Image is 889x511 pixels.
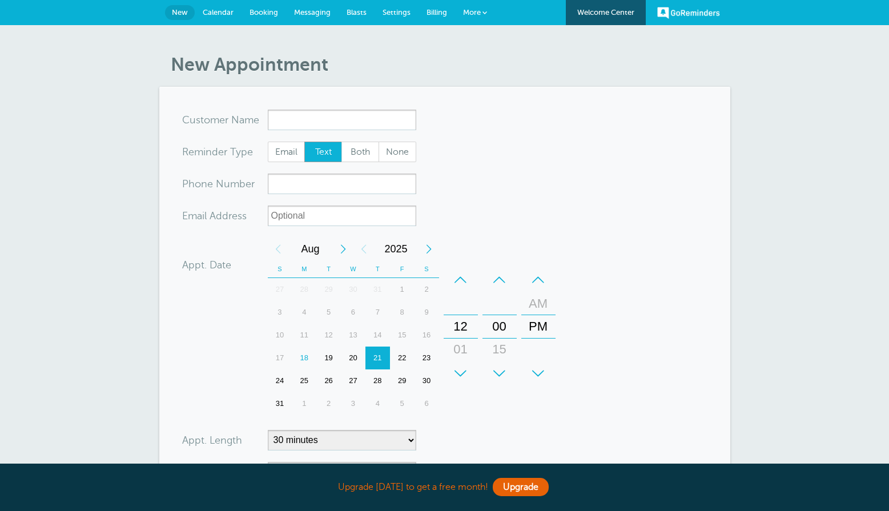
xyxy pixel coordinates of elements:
[268,260,292,278] th: S
[172,8,188,17] span: New
[182,110,268,130] div: ame
[268,278,292,301] div: 27
[341,392,365,415] div: 3
[390,369,415,392] div: Friday, August 29
[294,8,331,17] span: Messaging
[268,369,292,392] div: Sunday, August 24
[390,392,415,415] div: 5
[341,347,365,369] div: 20
[415,369,439,392] div: Saturday, August 30
[347,8,367,17] span: Blasts
[341,324,365,347] div: 13
[203,8,234,17] span: Calendar
[268,278,292,301] div: Sunday, July 27
[292,301,316,324] div: 4
[292,369,316,392] div: 25
[390,392,415,415] div: Friday, September 5
[365,347,390,369] div: 21
[250,8,278,17] span: Booking
[415,278,439,301] div: Saturday, August 2
[374,238,419,260] span: 2025
[341,369,365,392] div: Wednesday, August 27
[288,238,333,260] span: August
[486,315,513,338] div: 00
[447,315,474,338] div: 12
[415,347,439,369] div: Saturday, August 23
[292,347,316,369] div: Today, Monday, August 18
[182,206,268,226] div: ress
[447,361,474,384] div: 02
[415,301,439,324] div: 9
[365,301,390,324] div: 7
[365,324,390,347] div: Thursday, August 14
[525,292,552,315] div: AM
[415,392,439,415] div: Saturday, September 6
[268,142,305,162] label: Email
[482,268,517,385] div: Minutes
[268,238,288,260] div: Previous Month
[304,142,342,162] label: Text
[200,115,239,125] span: tomer N
[353,238,374,260] div: Previous Year
[341,369,365,392] div: 27
[316,369,341,392] div: Tuesday, August 26
[415,324,439,347] div: 16
[316,260,341,278] th: T
[341,392,365,415] div: Wednesday, September 3
[379,142,416,162] label: None
[316,324,341,347] div: Tuesday, August 12
[182,260,231,270] label: Appt. Date
[316,347,341,369] div: 19
[292,278,316,301] div: 28
[341,278,365,301] div: 30
[268,392,292,415] div: 31
[390,278,415,301] div: Friday, August 1
[365,369,390,392] div: 28
[316,369,341,392] div: 26
[292,347,316,369] div: 18
[316,392,341,415] div: Tuesday, September 2
[182,435,242,445] label: Appt. Length
[292,392,316,415] div: 1
[365,369,390,392] div: Thursday, August 28
[390,278,415,301] div: 1
[292,324,316,347] div: Monday, August 11
[292,301,316,324] div: Monday, August 4
[268,142,305,162] span: Email
[268,206,416,226] input: Optional
[341,278,365,301] div: Wednesday, July 30
[316,324,341,347] div: 12
[390,347,415,369] div: 22
[182,115,200,125] span: Cus
[292,392,316,415] div: Monday, September 1
[292,260,316,278] th: M
[165,5,195,20] a: New
[525,315,552,338] div: PM
[390,301,415,324] div: Friday, August 8
[316,301,341,324] div: Tuesday, August 5
[486,338,513,361] div: 15
[341,142,379,162] label: Both
[390,324,415,347] div: 15
[182,211,202,221] span: Ema
[444,268,478,385] div: Hours
[268,301,292,324] div: 3
[415,324,439,347] div: Saturday, August 16
[390,301,415,324] div: 8
[292,278,316,301] div: Monday, July 28
[415,392,439,415] div: 6
[333,238,353,260] div: Next Month
[202,211,228,221] span: il Add
[182,179,201,189] span: Pho
[383,8,411,17] span: Settings
[268,324,292,347] div: 10
[463,8,481,17] span: More
[268,347,292,369] div: Sunday, August 17
[415,278,439,301] div: 2
[415,369,439,392] div: 30
[365,347,390,369] div: Thursday, August 21
[182,147,253,157] label: Reminder Type
[292,369,316,392] div: Monday, August 25
[390,324,415,347] div: Friday, August 15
